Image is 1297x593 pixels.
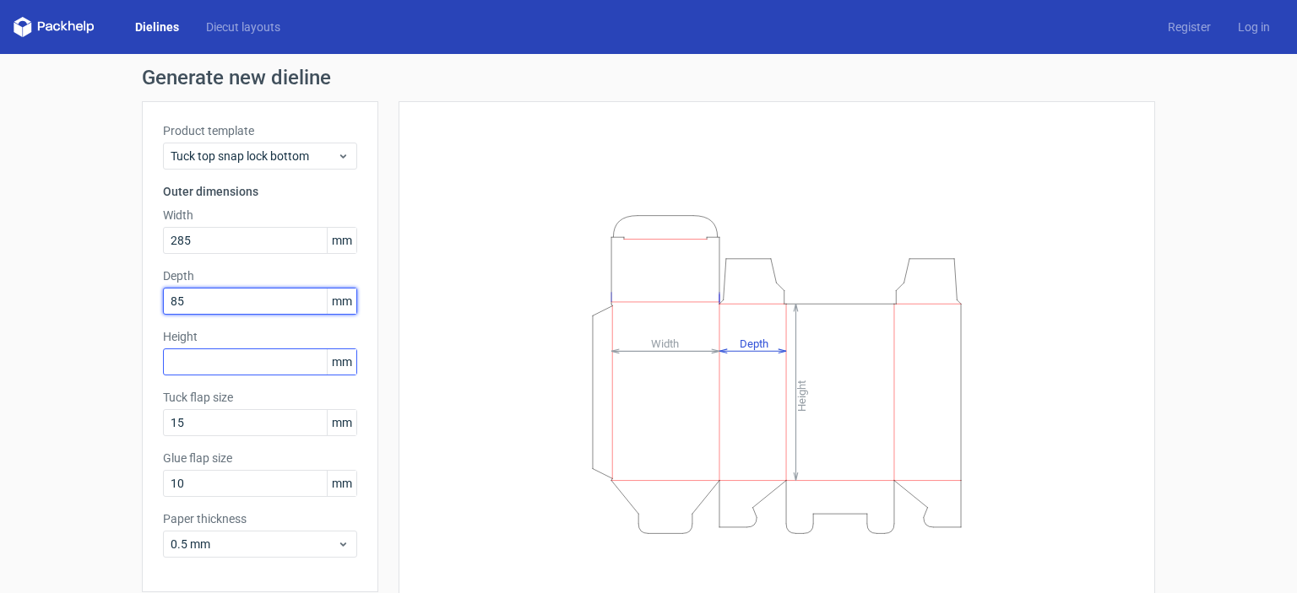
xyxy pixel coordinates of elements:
[163,207,357,224] label: Width
[795,380,808,411] tspan: Height
[122,19,193,35] a: Dielines
[163,510,357,527] label: Paper thickness
[171,148,337,164] span: Tuck top snap lock bottom
[327,349,356,375] span: mm
[163,389,357,406] label: Tuck flap size
[1154,19,1224,35] a: Register
[327,471,356,496] span: mm
[163,328,357,345] label: Height
[327,410,356,435] span: mm
[651,337,679,349] tspan: Width
[171,536,337,553] span: 0.5 mm
[163,267,357,284] label: Depth
[163,450,357,466] label: Glue flap size
[163,122,357,139] label: Product template
[327,228,356,253] span: mm
[163,183,357,200] h3: Outer dimensions
[327,288,356,314] span: mm
[142,67,1155,88] h1: Generate new dieline
[1224,19,1283,35] a: Log in
[740,337,768,349] tspan: Depth
[193,19,294,35] a: Diecut layouts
